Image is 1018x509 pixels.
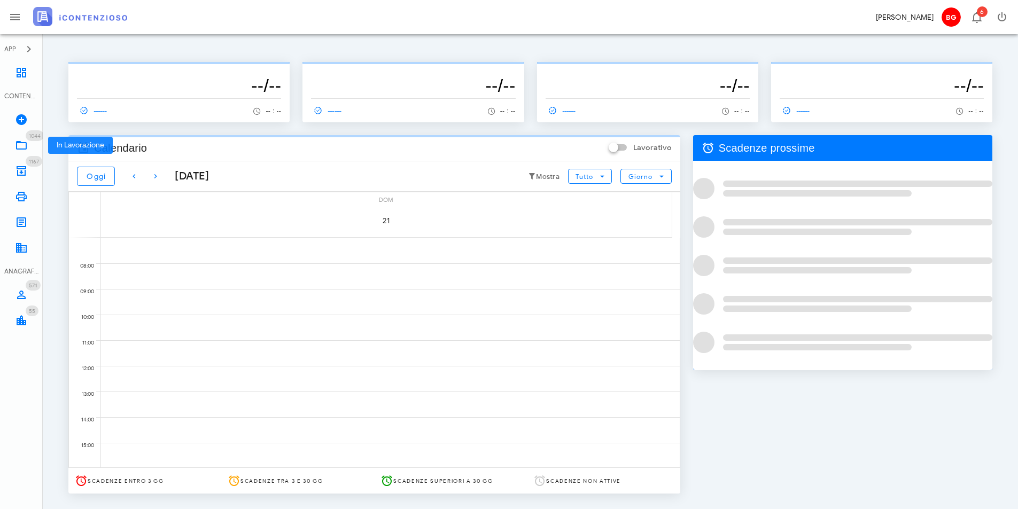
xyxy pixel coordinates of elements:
[77,75,281,96] h3: --/--
[86,172,106,181] span: Oggi
[69,260,96,272] div: 08:00
[311,75,515,96] h3: --/--
[4,267,38,276] div: ANAGRAFICA
[620,169,671,184] button: Giorno
[963,4,989,30] button: Distintivo
[94,139,147,156] span: Calendario
[546,477,621,484] span: Scadenze non attive
[977,6,988,17] span: Distintivo
[568,169,612,184] button: Tutto
[29,158,39,165] span: 1167
[26,280,41,291] span: Distintivo
[536,173,559,181] small: Mostra
[876,12,934,23] div: [PERSON_NAME]
[69,388,96,400] div: 13:00
[240,477,323,484] span: Scadenze tra 3 e 30 gg
[371,216,401,225] span: 21
[968,107,984,115] span: -- : --
[69,311,96,323] div: 10:00
[69,337,96,349] div: 11:00
[500,107,516,115] span: -- : --
[26,130,44,141] span: Distintivo
[633,143,672,153] label: Lavorativo
[33,7,127,26] img: logo-text-2x.png
[29,282,37,289] span: 574
[311,66,515,75] p: --------------
[628,173,653,181] span: Giorno
[311,106,342,115] span: ------
[942,7,961,27] span: BG
[546,103,581,118] a: ------
[266,107,281,115] span: -- : --
[4,91,38,101] div: CONTENZIOSO
[69,440,96,451] div: 15:00
[938,4,963,30] button: BG
[77,167,115,186] button: Oggi
[719,139,815,156] span: Scadenze prossime
[734,107,750,115] span: -- : --
[29,132,41,139] span: 1044
[780,106,811,115] span: ------
[780,103,815,118] a: ------
[393,477,493,484] span: Scadenze superiori a 30 gg
[77,66,281,75] p: --------------
[546,75,750,96] h3: --/--
[69,414,96,426] div: 14:00
[371,206,401,236] button: 21
[166,168,209,184] div: [DATE]
[26,306,38,316] span: Distintivo
[77,106,108,115] span: ------
[575,173,593,181] span: Tutto
[546,66,750,75] p: --------------
[311,103,346,118] a: ------
[77,103,112,118] a: ------
[69,465,96,477] div: 16:00
[69,363,96,374] div: 12:00
[88,477,164,484] span: Scadenze entro 3 gg
[101,192,672,206] div: dom
[780,66,984,75] p: --------------
[29,308,35,315] span: 55
[546,106,577,115] span: ------
[69,286,96,297] div: 09:00
[26,156,42,167] span: Distintivo
[780,75,984,96] h3: --/--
